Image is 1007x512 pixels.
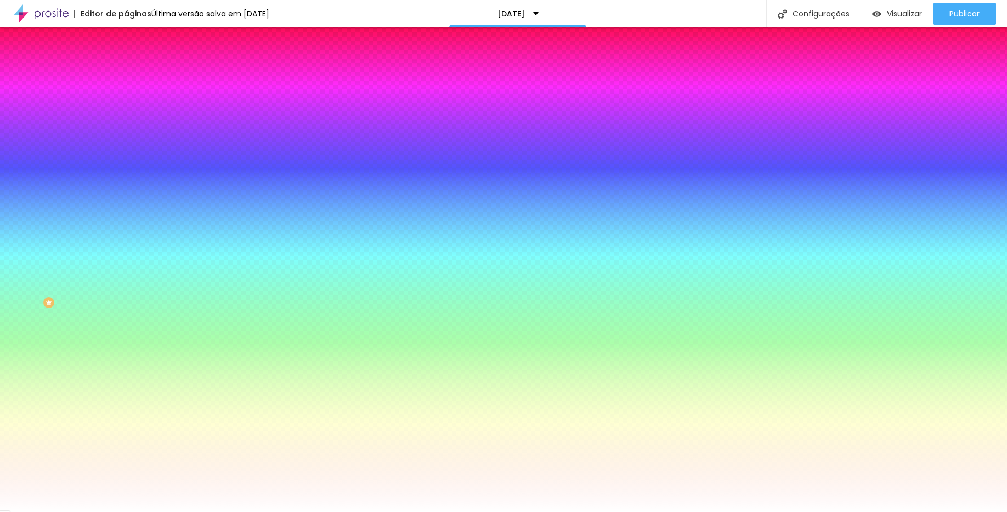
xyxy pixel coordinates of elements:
div: Última versão salva em [DATE] [151,10,269,18]
div: Editor de páginas [74,10,151,18]
span: Publicar [949,9,980,18]
button: Publicar [933,3,996,25]
img: view-1.svg [872,9,881,19]
span: Visualizar [887,9,922,18]
button: Visualizar [861,3,933,25]
img: Icone [778,9,787,19]
p: [DATE] [497,10,525,18]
